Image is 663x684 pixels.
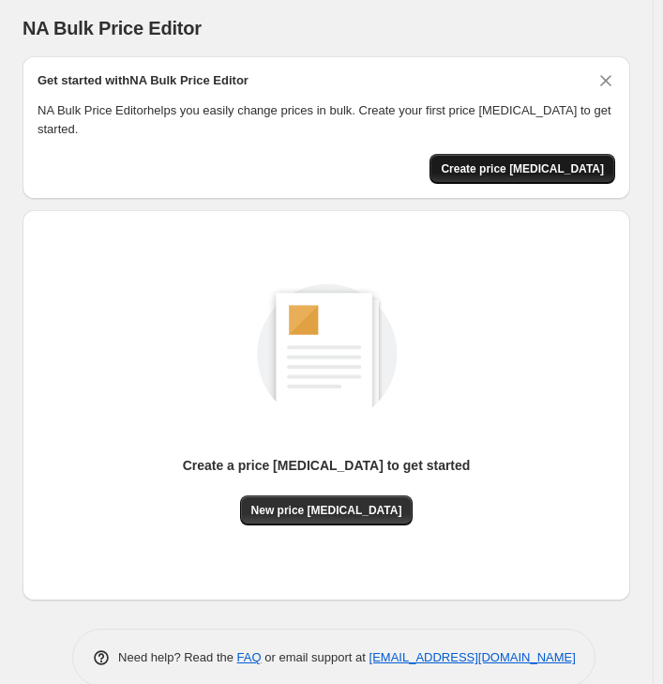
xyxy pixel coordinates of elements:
[183,456,471,475] p: Create a price [MEDICAL_DATA] to get started
[23,18,202,38] span: NA Bulk Price Editor
[429,154,615,184] button: Create price change job
[596,71,615,90] button: Dismiss card
[38,101,615,139] p: NA Bulk Price Editor helps you easily change prices in bulk. Create your first price [MEDICAL_DAT...
[262,650,369,664] span: or email support at
[237,650,262,664] a: FAQ
[38,71,249,90] h2: Get started with NA Bulk Price Editor
[118,650,237,664] span: Need help? Read the
[251,503,402,518] span: New price [MEDICAL_DATA]
[441,161,604,176] span: Create price [MEDICAL_DATA]
[240,495,414,525] button: New price [MEDICAL_DATA]
[369,650,576,664] a: [EMAIL_ADDRESS][DOMAIN_NAME]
